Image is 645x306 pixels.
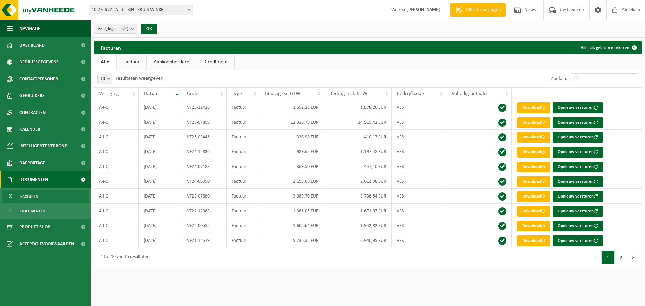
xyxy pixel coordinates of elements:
[19,104,46,121] span: Contracten
[227,233,260,248] td: Factuur
[94,189,139,204] td: A-I-C
[260,159,324,174] td: 369,50 EUR
[324,233,392,248] td: 6.940,95 EUR
[139,174,182,189] td: [DATE]
[227,174,260,189] td: Factuur
[94,100,139,115] td: A-I-C
[19,121,40,138] span: Kalender
[94,159,139,174] td: A-I-C
[182,130,227,144] td: VF25-03445
[517,221,550,231] a: Download
[392,204,446,218] td: VES
[324,130,392,144] td: 410,17 EUR
[182,115,227,130] td: VF25-07859
[19,219,50,235] span: Product Shop
[392,144,446,159] td: VES
[392,159,446,174] td: VES
[553,102,603,113] button: Opnieuw versturen
[147,54,198,70] a: Aankoopborderel
[260,204,324,218] td: 1.381,05 EUR
[227,100,260,115] td: Factuur
[324,159,392,174] td: 447,10 EUR
[260,218,324,233] td: 1.605,64 EUR
[182,204,227,218] td: VF22-12383
[19,155,45,171] span: Rapportage
[97,74,112,84] span: 10
[182,159,227,174] td: VF24-07183
[329,91,367,96] span: Bedrag incl. BTW
[117,54,146,70] a: Factuur
[19,235,74,252] span: Acceptatievoorwaarden
[182,174,227,189] td: VF24-06050
[97,251,149,263] div: 1 tot 10 van 15 resultaten
[227,144,260,159] td: Factuur
[517,147,550,158] a: Download
[227,189,260,204] td: Factuur
[182,100,227,115] td: VF25-12416
[94,174,139,189] td: A-I-C
[553,117,603,128] button: Opnieuw versturen
[144,91,159,96] span: Datum
[89,5,193,15] span: 10-775672 - A-I-C - SINT-KRUIS-WINKEL
[553,221,603,231] button: Opnieuw versturen
[139,233,182,248] td: [DATE]
[94,54,116,70] a: Alle
[406,7,440,12] strong: [PERSON_NAME]
[553,235,603,246] button: Opnieuw versturen
[324,218,392,233] td: 1.942,82 EUR
[392,189,446,204] td: VES
[227,204,260,218] td: Factuur
[139,115,182,130] td: [DATE]
[94,204,139,218] td: A-I-C
[20,205,45,217] span: Documenten
[324,189,392,204] td: 3.738,54 EUR
[265,91,300,96] span: Bedrag ex. BTW
[575,41,641,54] button: Alles als gelezen markeren
[392,233,446,248] td: VES
[260,130,324,144] td: 338,98 EUR
[324,204,392,218] td: 1.671,07 EUR
[517,132,550,143] a: Download
[139,100,182,115] td: [DATE]
[260,233,324,248] td: 5.736,32 EUR
[139,218,182,233] td: [DATE]
[187,91,198,96] span: Code
[324,115,392,130] td: 14.915,42 EUR
[94,218,139,233] td: A-I-C
[260,144,324,159] td: 989,65 EUR
[232,91,242,96] span: Type
[182,218,227,233] td: VF22-00585
[19,138,72,155] span: Intelligente verbond...
[517,191,550,202] a: Download
[98,24,128,34] span: Vestigingen
[227,218,260,233] td: Factuur
[94,130,139,144] td: A-I-C
[392,100,446,115] td: VES
[615,251,628,264] button: 2
[553,191,603,202] button: Opnieuw versturen
[19,37,45,54] span: Dashboard
[99,91,119,96] span: Vestiging
[392,130,446,144] td: VES
[324,174,392,189] td: 2.611,98 EUR
[2,190,89,203] a: Facturen
[553,132,603,143] button: Opnieuw versturen
[19,71,58,87] span: Contactpersonen
[324,144,392,159] td: 1.197,48 EUR
[98,74,112,84] span: 10
[260,189,324,204] td: 3.089,70 EUR
[450,3,506,17] a: Offerte aanvragen
[260,100,324,115] td: 1.552,28 EUR
[19,87,45,104] span: Gebruikers
[19,171,48,188] span: Documenten
[602,251,615,264] button: 1
[324,100,392,115] td: 1.878,26 EUR
[20,190,38,203] span: Facturen
[141,24,157,34] button: OK
[517,162,550,172] a: Download
[553,176,603,187] button: Opnieuw versturen
[464,7,502,13] span: Offerte aanvragen
[392,115,446,130] td: VES
[397,91,424,96] span: Bedrijfscode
